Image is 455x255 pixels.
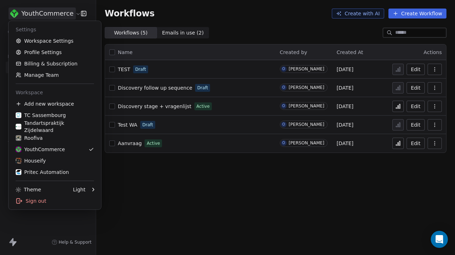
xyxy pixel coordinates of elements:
img: cropped-favo.png [16,112,21,118]
div: Tandartspraktijk Zijdelwaard [16,119,94,134]
img: Roofiva%20logo%20flavicon.png [16,135,21,141]
img: b646f82e.png [16,169,21,175]
div: Workspace [11,87,98,98]
a: Workspace Settings [11,35,98,47]
img: YC%20tumbnail%20flavicon.png [16,147,21,152]
div: Light [73,186,85,193]
div: YouthCommerce [16,146,65,153]
div: Roofiva [16,134,43,142]
a: Profile Settings [11,47,98,58]
div: Houseify [16,157,46,164]
div: Theme [16,186,41,193]
a: Billing & Subscription [11,58,98,69]
div: Sign out [11,195,98,207]
img: cropped-Favicon-Zijdelwaard.webp [16,124,21,129]
a: Manage Team [11,69,98,81]
div: Add new workspace [11,98,98,110]
div: Pritec Automation [16,169,69,176]
div: TC Sassembourg [16,112,66,119]
div: Settings [11,24,98,35]
img: Afbeelding1.png [16,158,21,164]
